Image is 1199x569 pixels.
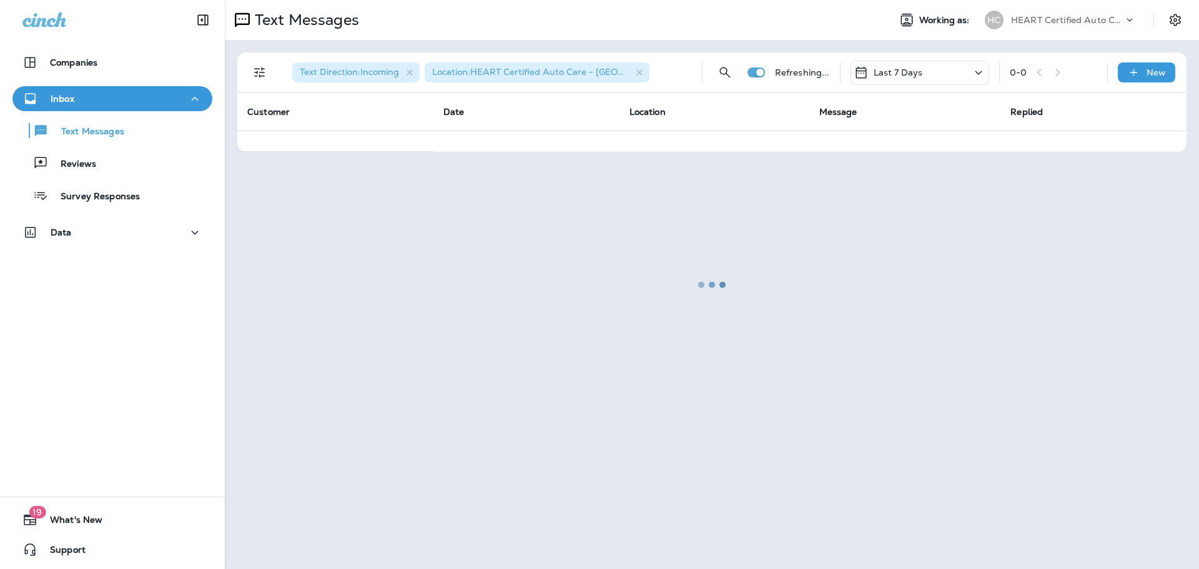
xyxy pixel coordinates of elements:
p: New [1147,67,1166,77]
span: Support [37,545,86,560]
button: Reviews [12,150,212,176]
button: Collapse Sidebar [185,7,220,32]
p: Companies [50,57,97,67]
p: Survey Responses [48,191,140,203]
button: Inbox [12,86,212,111]
span: 19 [29,506,46,518]
button: Support [12,537,212,562]
button: 19What's New [12,507,212,532]
p: Text Messages [49,126,124,138]
button: Survey Responses [12,182,212,209]
p: Inbox [51,94,74,104]
button: Data [12,220,212,245]
button: Text Messages [12,117,212,144]
p: Data [51,227,72,237]
p: Reviews [48,159,96,171]
button: Companies [12,50,212,75]
span: What's New [37,515,102,530]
